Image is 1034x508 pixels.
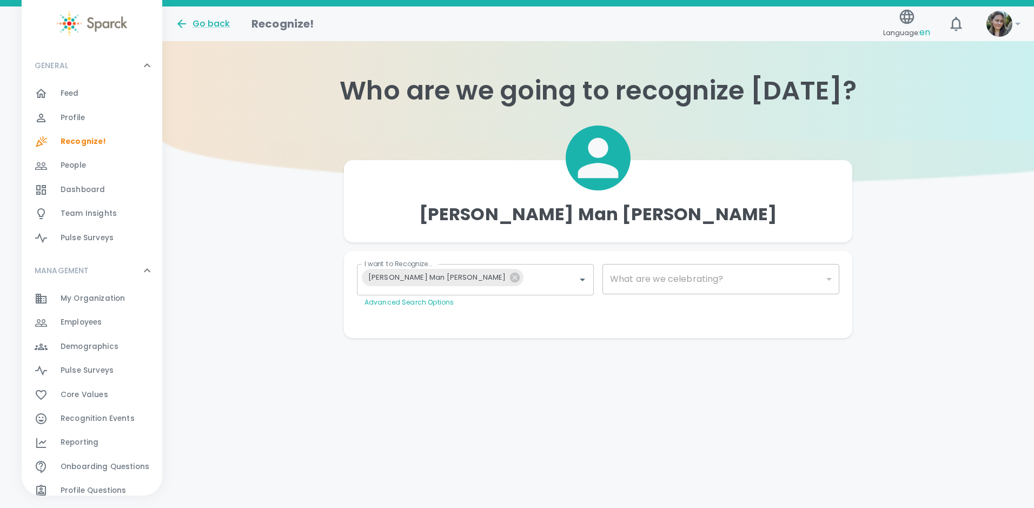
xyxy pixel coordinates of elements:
[22,130,162,154] a: Recognize!
[919,26,930,38] span: en
[364,298,454,307] a: Advanced Search Options
[22,106,162,130] a: Profile
[419,203,778,225] h4: [PERSON_NAME] Man [PERSON_NAME]
[22,431,162,454] a: Reporting
[61,390,108,400] span: Core Values
[22,359,162,382] a: Pulse Surveys
[61,113,85,123] span: Profile
[35,60,68,71] p: GENERAL
[22,455,162,479] a: Onboarding Questions
[22,82,162,254] div: GENERAL
[986,11,1012,37] img: Picture of Mackenzie
[362,271,513,283] span: [PERSON_NAME] Man [PERSON_NAME]
[22,407,162,431] a: Recognition Events
[61,461,149,472] span: Onboarding Questions
[22,479,162,503] a: Profile Questions
[22,82,162,105] a: Feed
[61,413,135,424] span: Recognition Events
[61,437,98,448] span: Reporting
[251,15,314,32] h1: Recognize!
[575,272,590,287] button: Open
[61,208,117,219] span: Team Insights
[22,226,162,250] a: Pulse Surveys
[22,335,162,359] a: Demographics
[22,202,162,226] a: Team Insights
[22,178,162,202] a: Dashboard
[35,265,89,276] p: MANAGEMENT
[22,49,162,82] div: GENERAL
[61,317,102,328] span: Employees
[22,311,162,334] a: Employees
[22,254,162,287] div: MANAGEMENT
[22,154,162,177] a: People
[162,76,1034,106] h1: Who are we going to recognize [DATE]?
[61,88,79,99] span: Feed
[61,160,86,171] span: People
[879,5,934,43] button: Language:en
[61,341,118,352] span: Demographics
[22,383,162,407] a: Core Values
[883,25,930,40] span: Language:
[364,259,432,268] label: I want to Recognize...
[57,11,127,36] img: Sparck logo
[61,233,114,243] span: Pulse Surveys
[61,293,125,304] span: My Organization
[61,184,105,195] span: Dashboard
[61,136,107,147] span: Recognize!
[61,485,127,496] span: Profile Questions
[175,17,230,30] button: Go back
[362,269,524,286] div: [PERSON_NAME] Man [PERSON_NAME]
[22,11,162,36] a: Sparck logo
[61,365,114,376] span: Pulse Surveys
[22,287,162,311] a: My Organization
